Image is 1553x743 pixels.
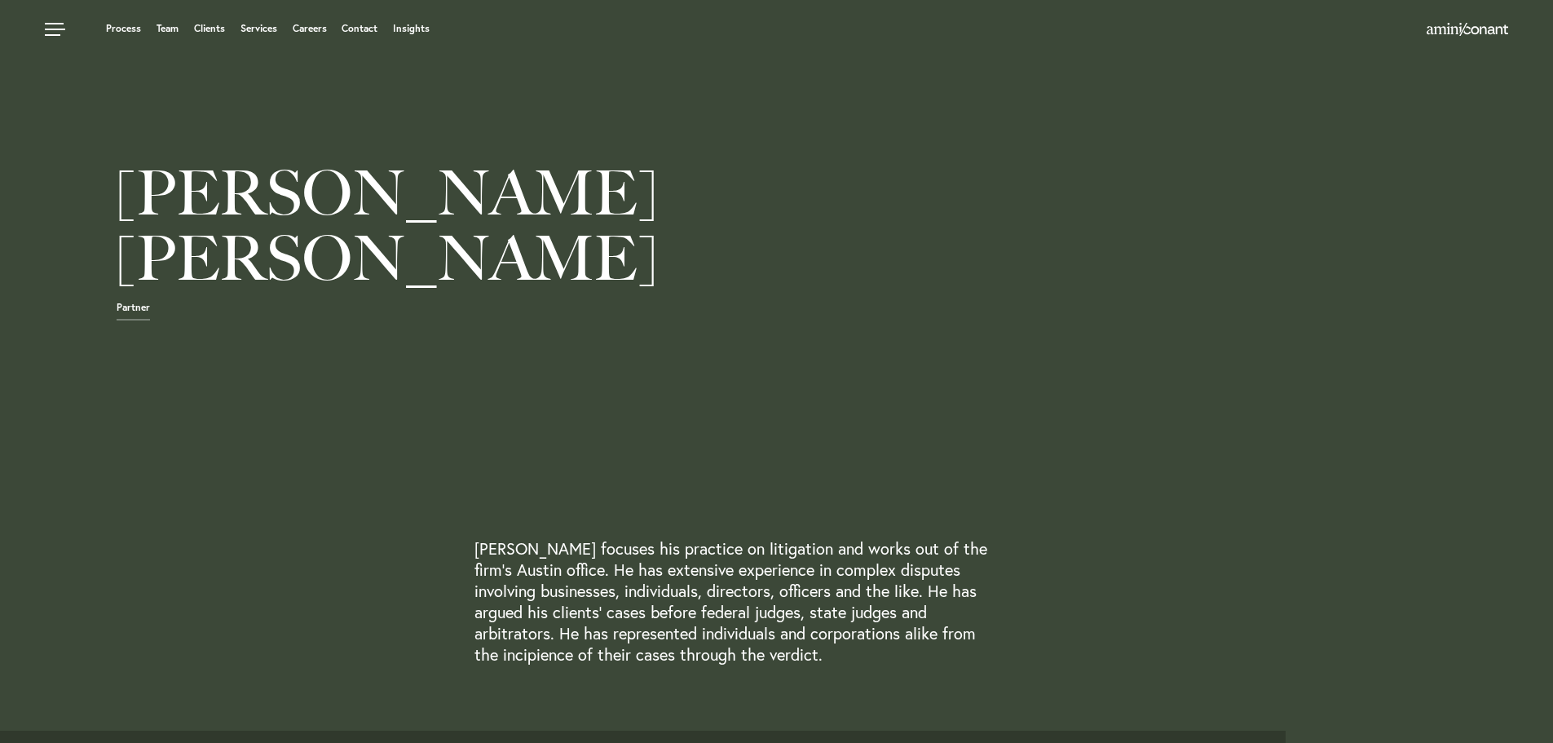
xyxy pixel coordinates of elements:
a: Process [106,24,141,33]
p: [PERSON_NAME] focuses his practice on litigation and works out of the firm’s Austin office. He ha... [474,538,996,666]
a: Team [157,24,179,33]
img: Amini & Conant [1427,23,1508,36]
a: Insights [393,24,430,33]
a: Careers [293,24,327,33]
a: Clients [194,24,225,33]
a: Services [240,24,277,33]
a: Contact [342,24,377,33]
a: Home [1427,24,1508,37]
span: Partner [117,303,150,321]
